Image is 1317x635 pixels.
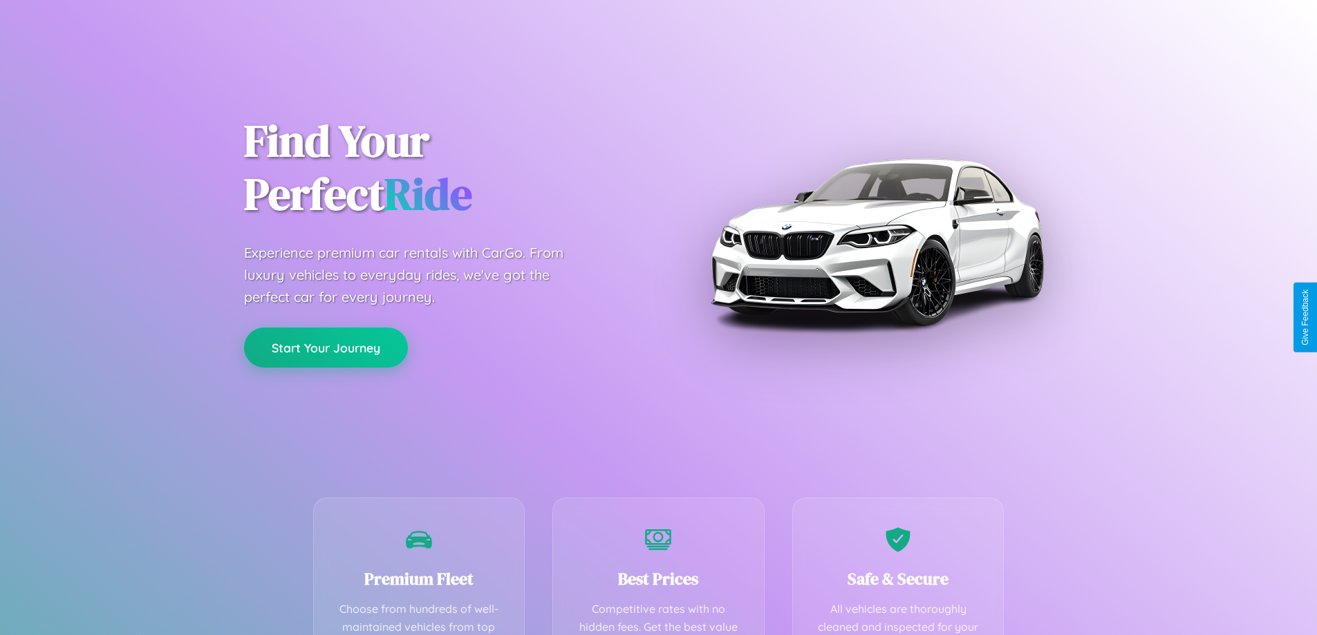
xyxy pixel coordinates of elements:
h1: Find Your Perfect [244,115,638,221]
div: Give Feedback [1300,290,1310,345]
img: Premium BMW car rental vehicle [704,69,1049,415]
h3: Safe & Secure [814,567,983,590]
h3: Best Prices [574,567,743,590]
h3: Premium Fleet [335,567,504,590]
span: Ride [384,164,472,224]
button: Start Your Journey [244,328,408,368]
p: Experience premium car rentals with CarGo. From luxury vehicles to everyday rides, we've got the ... [244,242,590,308]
